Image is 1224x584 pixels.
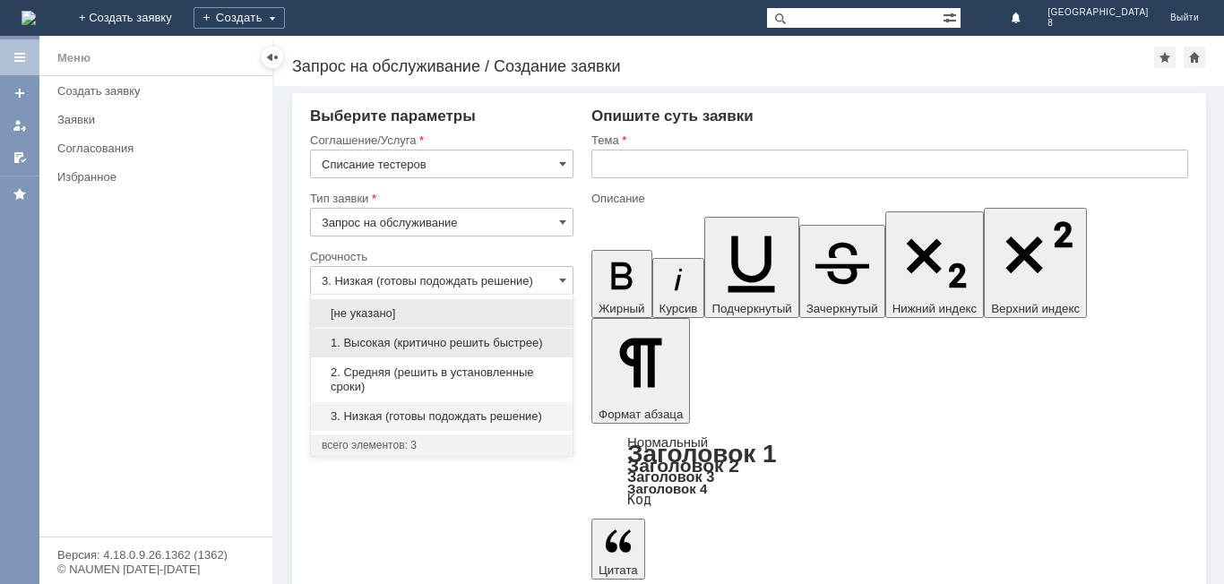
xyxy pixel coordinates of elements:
div: Создать заявку [57,84,262,98]
img: logo [22,11,36,25]
a: Заявки [50,106,269,133]
a: Мои согласования [5,143,34,172]
a: Нормальный [627,434,708,450]
span: 1. Высокая (критично решить быстрее) [322,336,562,350]
div: Тема [591,134,1185,146]
a: Код [627,492,651,508]
button: Цитата [591,519,645,580]
span: Курсив [659,302,698,315]
div: Описание [591,193,1185,204]
div: Избранное [57,170,242,184]
a: Заголовок 4 [627,481,707,496]
div: Срочность [310,251,570,262]
div: © NAUMEN [DATE]-[DATE] [57,563,254,575]
a: Мои заявки [5,111,34,140]
button: Формат абзаца [591,318,690,424]
div: Добавить в избранное [1154,47,1176,68]
span: Опишите суть заявки [591,107,754,125]
a: Заголовок 3 [627,468,714,485]
button: Верхний индекс [984,208,1087,318]
span: Подчеркнутый [711,302,791,315]
span: Формат абзаца [599,408,683,421]
span: Верхний индекс [991,302,1080,315]
a: Заголовок 2 [627,455,739,476]
button: Нижний индекс [885,211,985,318]
button: Жирный [591,250,652,318]
span: Жирный [599,302,645,315]
div: Версия: 4.18.0.9.26.1362 (1362) [57,549,254,561]
span: Цитата [599,563,638,577]
span: Зачеркнутый [806,302,878,315]
span: Выберите параметры [310,107,476,125]
div: Запрос на обслуживание / Создание заявки [292,57,1154,75]
div: Формат абзаца [591,436,1188,506]
span: Расширенный поиск [943,8,961,25]
a: Заголовок 1 [627,440,777,468]
span: Нижний индекс [892,302,978,315]
button: Подчеркнутый [704,217,798,318]
a: Создать заявку [5,79,34,107]
div: всего элементов: 3 [322,438,562,452]
span: 8 [1047,18,1149,29]
div: Сделать домашней страницей [1184,47,1205,68]
div: Меню [57,47,91,69]
a: Перейти на домашнюю страницу [22,11,36,25]
div: Создать [194,7,285,29]
div: Заявки [57,113,262,126]
a: Создать заявку [50,77,269,105]
span: 3. Низкая (готовы подождать решение) [322,409,562,424]
div: Тип заявки [310,193,570,204]
div: Скрыть меню [262,47,283,68]
div: Согласования [57,142,262,155]
span: 2. Средняя (решить в установленные сроки) [322,365,562,394]
button: Курсив [652,258,705,318]
button: Зачеркнутый [799,225,885,318]
span: [GEOGRAPHIC_DATA] [1047,7,1149,18]
span: [не указано] [322,306,562,321]
a: Согласования [50,134,269,162]
div: Соглашение/Услуга [310,134,570,146]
